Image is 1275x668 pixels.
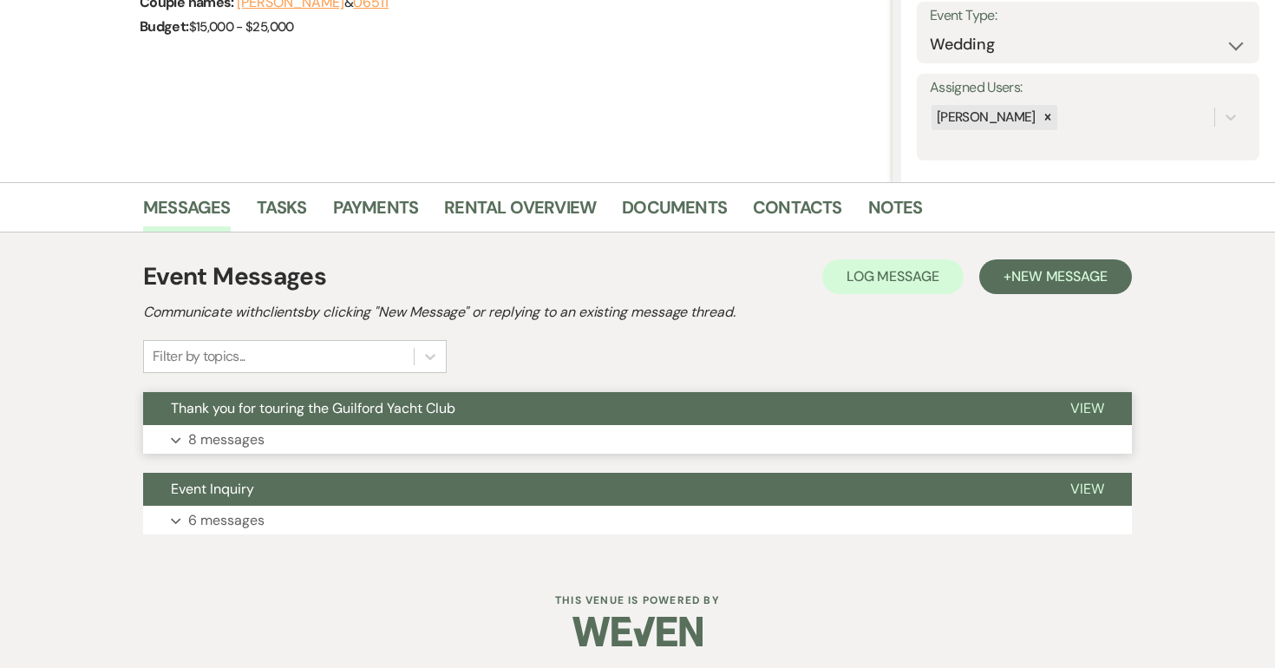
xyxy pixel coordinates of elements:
[171,480,254,498] span: Event Inquiry
[932,105,1038,130] div: [PERSON_NAME]
[753,193,842,232] a: Contacts
[868,193,923,232] a: Notes
[1011,267,1108,285] span: New Message
[140,17,189,36] span: Budget:
[143,473,1043,506] button: Event Inquiry
[572,601,703,662] img: Weven Logo
[143,506,1132,535] button: 6 messages
[930,3,1246,29] label: Event Type:
[1070,480,1104,498] span: View
[189,18,294,36] span: $15,000 - $25,000
[1043,473,1132,506] button: View
[822,259,964,294] button: Log Message
[143,193,231,232] a: Messages
[979,259,1132,294] button: +New Message
[143,425,1132,455] button: 8 messages
[143,259,326,295] h1: Event Messages
[153,346,245,367] div: Filter by topics...
[143,392,1043,425] button: Thank you for touring the Guilford Yacht Club
[1043,392,1132,425] button: View
[257,193,307,232] a: Tasks
[847,267,939,285] span: Log Message
[930,75,1246,101] label: Assigned Users:
[333,193,419,232] a: Payments
[444,193,596,232] a: Rental Overview
[143,302,1132,323] h2: Communicate with clients by clicking "New Message" or replying to an existing message thread.
[171,399,455,417] span: Thank you for touring the Guilford Yacht Club
[622,193,727,232] a: Documents
[188,429,265,451] p: 8 messages
[188,509,265,532] p: 6 messages
[1070,399,1104,417] span: View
